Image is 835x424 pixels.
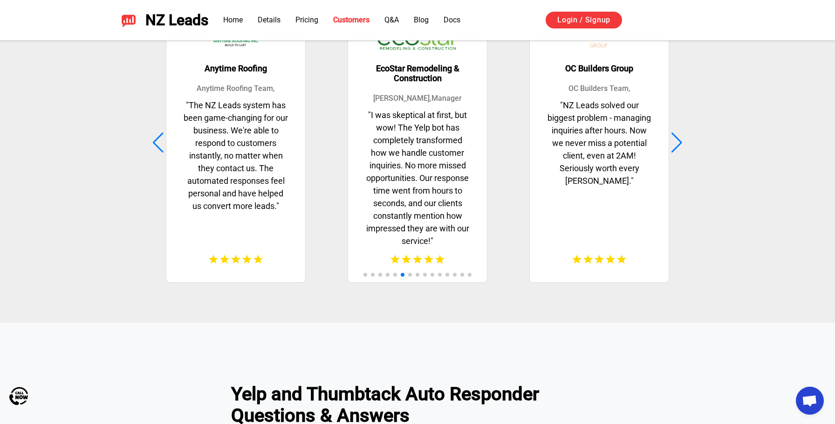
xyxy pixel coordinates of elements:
a: Q&A [384,15,399,24]
a: Customers [333,15,370,24]
img: Call Now [9,387,28,405]
a: Home [223,15,243,24]
p: " I was skeptical at first, but wow! The Yelp bot has completely transformed how we handle custom... [357,109,478,245]
p: " The NZ Leads system has been game-changing for our business. We're able to respond to customers... [176,99,296,244]
p: OC Builders Team , [568,83,630,94]
a: Open chat [796,387,824,415]
iframe: Sign in with Google Button [631,10,726,31]
img: NZ Leads logo [121,13,136,28]
p: [PERSON_NAME] , Manager [373,93,462,104]
p: " NZ Leads solved our biggest problem - managing inquiries after hours. Now we never miss a poten... [539,99,659,244]
a: Blog [414,15,429,24]
a: Login / Signup [546,12,622,28]
h3: Anytime Roofing [205,64,267,74]
a: Details [258,15,281,24]
h3: EcoStar Remodeling & Construction [357,64,478,83]
h3: OC Builders Group [565,64,633,74]
a: Pricing [295,15,318,24]
span: NZ Leads [145,12,208,29]
p: Anytime Roofing Team , [197,83,275,94]
a: Docs [444,15,460,24]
